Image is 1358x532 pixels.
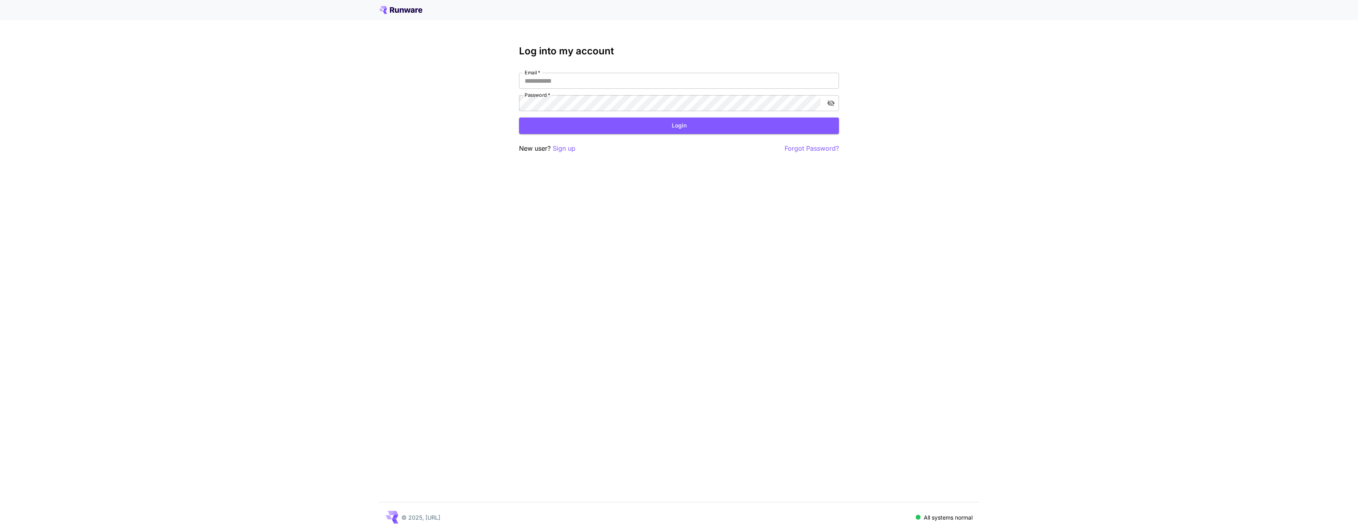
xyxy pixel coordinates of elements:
[553,143,575,153] button: Sign up
[519,143,575,153] p: New user?
[785,143,839,153] button: Forgot Password?
[525,69,540,76] label: Email
[519,118,839,134] button: Login
[519,46,839,57] h3: Log into my account
[401,513,440,522] p: © 2025, [URL]
[824,96,838,110] button: toggle password visibility
[525,92,550,98] label: Password
[924,513,973,522] p: All systems normal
